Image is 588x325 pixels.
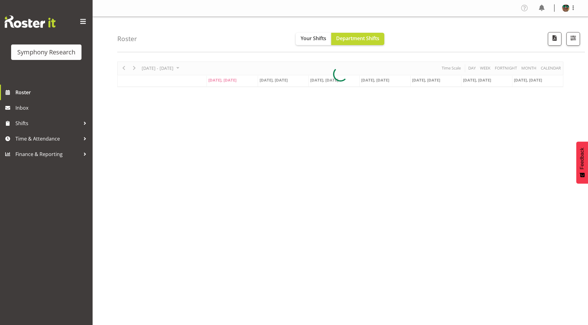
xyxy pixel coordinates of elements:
[15,88,90,97] span: Roster
[562,4,569,12] img: said-a-husainf550afc858a57597b0cc8f557ce64376.png
[336,35,379,42] span: Department Shifts
[296,33,331,45] button: Your Shifts
[117,35,137,42] h4: Roster
[548,32,561,46] button: Download a PDF of the roster according to the set date range.
[5,15,56,28] img: Rosterit website logo
[576,141,588,184] button: Feedback - Show survey
[15,134,80,143] span: Time & Attendance
[301,35,326,42] span: Your Shifts
[331,33,384,45] button: Department Shifts
[15,150,80,159] span: Finance & Reporting
[579,148,585,169] span: Feedback
[15,103,90,112] span: Inbox
[15,119,80,128] span: Shifts
[566,32,580,46] button: Filter Shifts
[17,48,75,57] div: Symphony Research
